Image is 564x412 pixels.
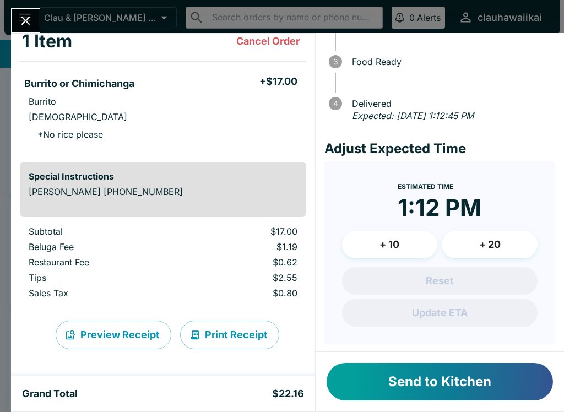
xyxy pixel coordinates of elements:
[29,96,56,107] p: Burrito
[29,171,297,182] h6: Special Instructions
[29,288,176,299] p: Sales Tax
[24,77,134,90] h5: Burrito or Chimichanga
[20,21,306,153] table: orders table
[342,231,438,258] button: + 10
[194,288,297,299] p: $0.80
[22,387,78,400] h5: Grand Total
[29,257,176,268] p: Restaurant Fee
[398,193,481,222] time: 1:12 PM
[232,30,304,52] button: Cancel Order
[29,129,103,140] p: * No rice please
[29,186,297,197] p: [PERSON_NAME] [PHONE_NUMBER]
[180,321,279,349] button: Print Receipt
[29,272,176,283] p: Tips
[398,182,453,191] span: Estimated Time
[327,363,553,400] button: Send to Kitchen
[20,226,306,303] table: orders table
[194,226,297,237] p: $17.00
[442,231,538,258] button: + 20
[12,9,40,32] button: Close
[352,110,474,121] em: Expected: [DATE] 1:12:45 PM
[56,321,171,349] button: Preview Receipt
[29,241,176,252] p: Beluga Fee
[333,57,338,66] text: 3
[194,272,297,283] p: $2.55
[272,387,304,400] h5: $22.16
[259,75,297,88] h5: + $17.00
[194,257,297,268] p: $0.62
[29,226,176,237] p: Subtotal
[346,99,555,109] span: Delivered
[346,57,555,67] span: Food Ready
[324,140,555,157] h4: Adjust Expected Time
[194,241,297,252] p: $1.19
[29,111,127,122] p: [DEMOGRAPHIC_DATA]
[333,99,338,108] text: 4
[22,30,72,52] h3: 1 Item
